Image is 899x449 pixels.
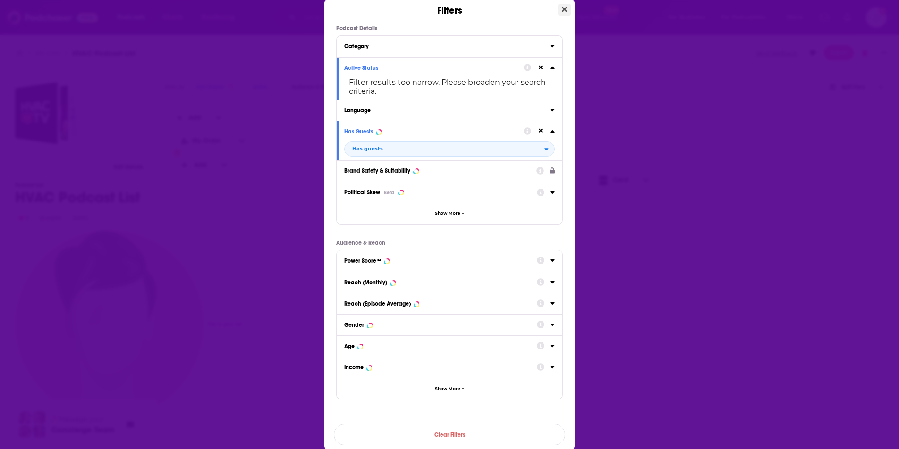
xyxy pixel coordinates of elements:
button: Show More [337,378,562,399]
p: Audience & Reach [336,240,563,246]
span: Show More [435,386,460,391]
button: Brand Safety & Suitability [344,165,536,176]
span: Has guests [352,146,383,151]
div: Has Guests [344,128,373,135]
div: Active Status [344,65,517,71]
button: Gender [344,318,537,330]
span: Show More [435,211,460,216]
button: Power Score™ [344,254,537,266]
div: Income [344,364,364,371]
button: Category [344,40,550,51]
div: Brand Safety & Suitability [344,167,410,174]
h2: filter dropdown [344,141,555,157]
a: Brand Safety & Suitability [344,165,555,176]
div: Power Score™ [344,258,381,264]
p: Podcast Details [336,25,563,32]
div: Age [344,343,355,349]
button: Clear Filters [334,424,565,445]
div: Language [344,107,544,114]
button: Active Status [344,61,524,73]
div: Beta [384,190,394,196]
button: Income [344,361,537,373]
button: Age [344,340,537,351]
button: Show More [337,203,562,224]
button: Has Guests [344,125,524,137]
button: Close [558,4,571,16]
button: Reach (Monthly) [344,276,537,288]
div: Reach (Episode Average) [344,300,411,307]
span: Political Skew [344,189,380,196]
button: Language [344,104,550,116]
div: Filter results too narrow. Please broaden your search criteria. [344,78,555,96]
div: Category [344,43,544,50]
button: Political SkewBeta [344,186,537,199]
div: Gender [344,322,364,328]
button: Reach (Episode Average) [344,297,537,309]
div: Reach (Monthly) [344,279,387,286]
button: open menu [344,141,555,157]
